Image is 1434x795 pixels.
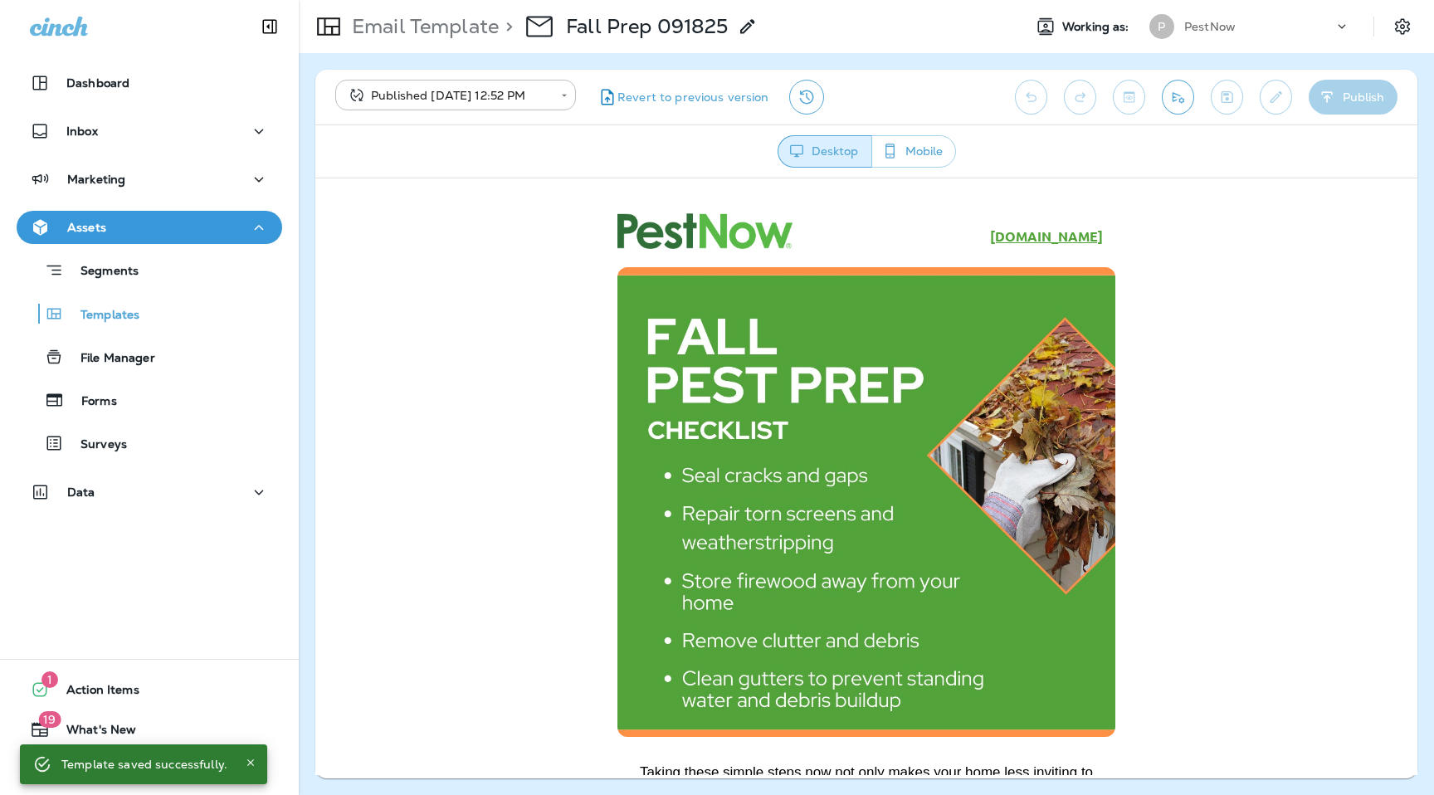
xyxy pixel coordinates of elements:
button: File Manager [17,339,282,374]
p: Email Template [345,14,499,39]
p: Data [67,485,95,499]
p: Templates [64,308,139,324]
p: > [499,14,513,39]
button: Inbox [17,115,282,148]
img: PestNow-HRLogo-2016-5-1.png [302,35,477,71]
button: Settings [1388,12,1417,41]
div: P [1149,14,1174,39]
button: 1Action Items [17,673,282,706]
p: File Manager [64,351,155,367]
span: 1 [41,671,58,688]
span: Working as: [1062,20,1133,34]
p: Dashboard [66,76,129,90]
span: 19 [38,711,61,728]
p: Fall Prep 091825 [566,14,728,39]
p: Segments [64,264,139,280]
button: Dashboard [17,66,282,100]
button: Templates [17,296,282,331]
button: Data [17,476,282,509]
span: Taking these simple steps now not only makes your home less inviting to pests but also helps you ... [319,586,783,708]
button: Surveys [17,426,282,461]
button: Collapse Sidebar [246,10,293,43]
p: PestNow [1184,20,1236,33]
button: Segments [17,252,282,288]
button: Close [241,753,261,773]
p: Inbox [66,124,98,138]
p: Forms [65,394,117,410]
button: Support [17,753,282,786]
button: Assets [17,211,282,244]
div: Template saved successfully. [61,749,227,779]
button: Marketing [17,163,282,196]
span: What's New [50,723,136,743]
p: Assets [67,221,106,234]
p: Surveys [64,437,127,453]
button: Forms [17,383,282,417]
u: [DOMAIN_NAME] [675,49,788,66]
span: Action Items [50,683,139,703]
button: 19What's New [17,713,282,746]
a: [DOMAIN_NAME] [675,52,788,66]
p: Marketing [67,173,125,186]
img: May-Emails-31_edited_ad1cda4a-16e1-4f17-ade3-3b3d9acb0f6f.jpg [302,89,800,558]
